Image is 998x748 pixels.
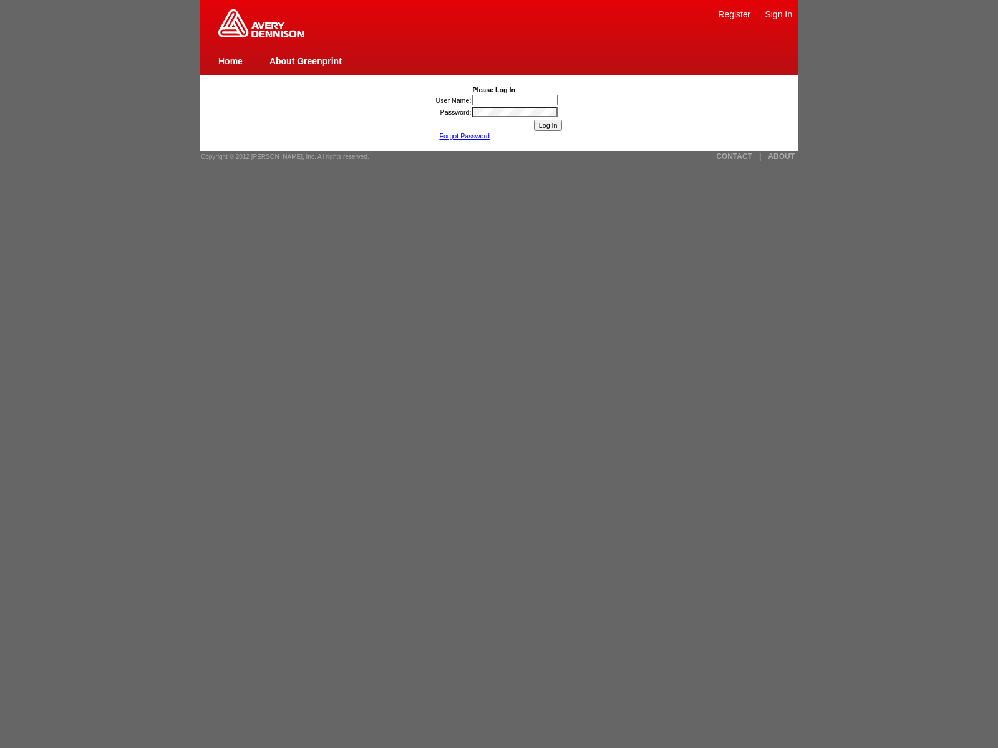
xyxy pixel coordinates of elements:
a: Greenprint [218,31,304,39]
a: Register [718,9,750,19]
img: Home [218,9,304,37]
span: Copyright © 2012 [PERSON_NAME], Inc. All rights reserved. [201,153,369,160]
a: About Greenprint [269,56,342,66]
a: ABOUT [768,152,795,161]
label: Password: [440,108,472,116]
a: Home [218,56,243,66]
a: CONTACT [716,152,752,161]
label: User Name: [436,97,472,104]
b: Please Log In [472,86,515,93]
a: Forgot Password [439,132,490,140]
input: Log In [534,120,563,131]
a: | [759,152,761,161]
a: Sign In [765,9,792,19]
